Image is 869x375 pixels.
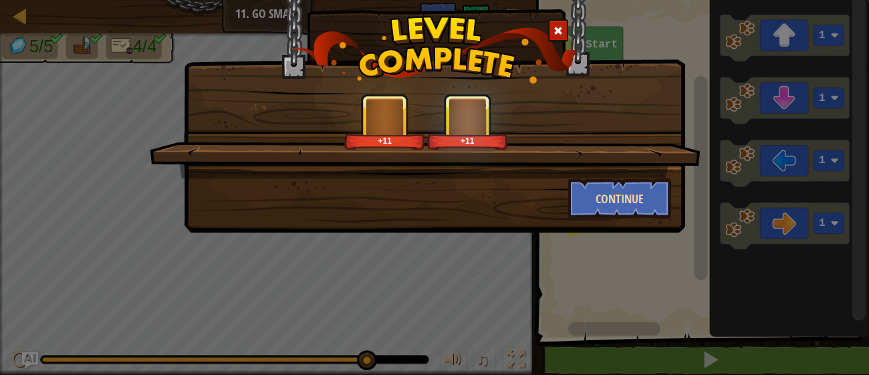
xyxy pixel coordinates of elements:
[347,136,422,146] div: +11
[291,16,578,84] img: level_complete.png
[366,105,404,131] img: reward_icon_xp.png
[430,136,505,146] div: +11
[568,178,672,219] button: Continue
[451,100,485,136] img: reward_icon_gems.png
